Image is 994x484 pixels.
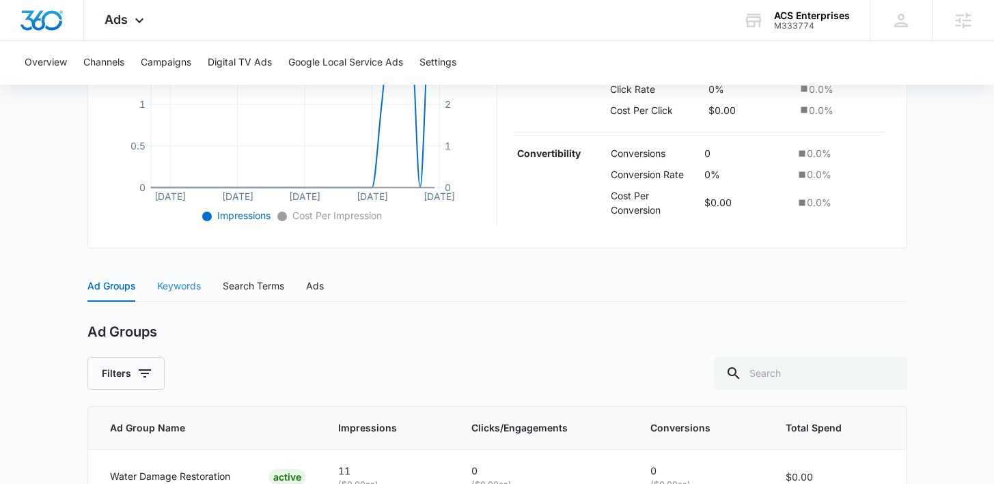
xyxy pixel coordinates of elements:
[25,41,67,85] button: Overview
[52,81,122,89] div: Domain Overview
[338,464,439,479] p: 11
[445,182,451,193] tspan: 0
[306,279,324,294] div: Ads
[87,279,135,294] div: Ad Groups
[445,140,451,152] tspan: 1
[517,147,581,159] strong: Convertibility
[154,190,186,201] tspan: [DATE]
[356,190,387,201] tspan: [DATE]
[223,279,284,294] div: Search Terms
[37,79,48,90] img: tab_domain_overview_orange.svg
[288,41,403,85] button: Google Local Service Ads
[607,185,701,220] td: Cost Per Conversion
[139,182,145,193] tspan: 0
[83,41,124,85] button: Channels
[445,98,451,110] tspan: 2
[105,12,128,27] span: Ads
[650,421,733,436] span: Conversions
[22,22,33,33] img: logo_orange.svg
[221,190,253,201] tspan: [DATE]
[705,79,795,100] td: 0%
[705,100,795,121] td: $0.00
[215,210,271,221] span: Impressions
[715,357,907,390] input: Search
[22,35,33,46] img: website_grey.svg
[798,82,881,96] div: 0.0 %
[36,35,150,46] div: Domain: [DOMAIN_NAME]
[607,79,705,100] td: Click Rate
[338,421,419,436] span: Impressions
[136,79,147,90] img: tab_keywords_by_traffic_grey.svg
[471,421,598,436] span: Clicks/Engagements
[87,324,157,341] h2: Ad Groups
[607,100,705,121] td: Cost Per Click
[157,279,201,294] div: Keywords
[130,140,145,152] tspan: 0.5
[110,421,286,436] span: Ad Group Name
[110,469,230,484] p: Water Damage Restoration
[796,146,881,160] div: 0.0 %
[701,164,792,185] td: 0%
[208,41,272,85] button: Digital TV Ads
[607,143,701,165] td: Conversions
[38,22,67,33] div: v 4.0.25
[471,464,618,479] p: 0
[289,190,320,201] tspan: [DATE]
[796,167,881,182] div: 0.0 %
[701,143,792,165] td: 0
[798,103,881,117] div: 0.0 %
[796,195,881,210] div: 0.0 %
[424,190,455,201] tspan: [DATE]
[774,10,850,21] div: account name
[701,185,792,220] td: $0.00
[607,164,701,185] td: Conversion Rate
[290,210,382,221] span: Cost Per Impression
[87,357,165,390] button: Filters
[141,41,191,85] button: Campaigns
[786,421,865,436] span: Total Spend
[139,98,145,110] tspan: 1
[774,21,850,31] div: account id
[419,41,456,85] button: Settings
[650,464,753,479] p: 0
[151,81,230,89] div: Keywords by Traffic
